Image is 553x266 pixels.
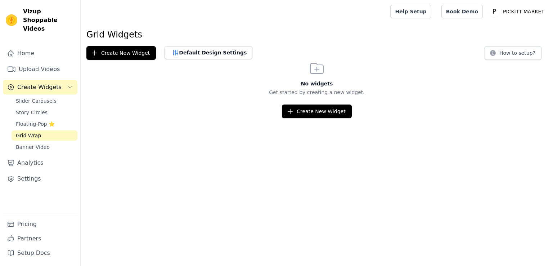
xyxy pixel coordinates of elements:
a: Slider Carousels [12,96,77,106]
h1: Grid Widgets [86,29,547,40]
a: Grid Wrap [12,130,77,141]
h3: No widgets [81,80,553,87]
span: Vizup Shoppable Videos [23,7,75,33]
span: Banner Video [16,143,50,151]
button: Create Widgets [3,80,77,94]
a: Setup Docs [3,246,77,260]
text: P [493,8,496,15]
a: Banner Video [12,142,77,152]
p: PICKITT MARKET [500,5,547,18]
button: How to setup? [485,46,541,60]
span: Floating-Pop ⭐ [16,120,55,128]
span: Grid Wrap [16,132,41,139]
a: Pricing [3,217,77,231]
a: Upload Videos [3,62,77,76]
span: Slider Carousels [16,97,57,105]
button: Create New Widget [86,46,156,60]
a: Floating-Pop ⭐ [12,119,77,129]
a: Book Demo [441,5,483,18]
a: Partners [3,231,77,246]
a: Analytics [3,156,77,170]
button: Default Design Settings [165,46,252,59]
img: Vizup [6,14,17,26]
button: Create New Widget [282,105,351,118]
button: P PICKITT MARKET [489,5,547,18]
a: How to setup? [485,51,541,58]
p: Get started by creating a new widget. [81,89,553,96]
span: Story Circles [16,109,48,116]
a: Settings [3,172,77,186]
a: Story Circles [12,107,77,118]
a: Help Setup [390,5,431,18]
a: Home [3,46,77,61]
span: Create Widgets [17,83,62,92]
